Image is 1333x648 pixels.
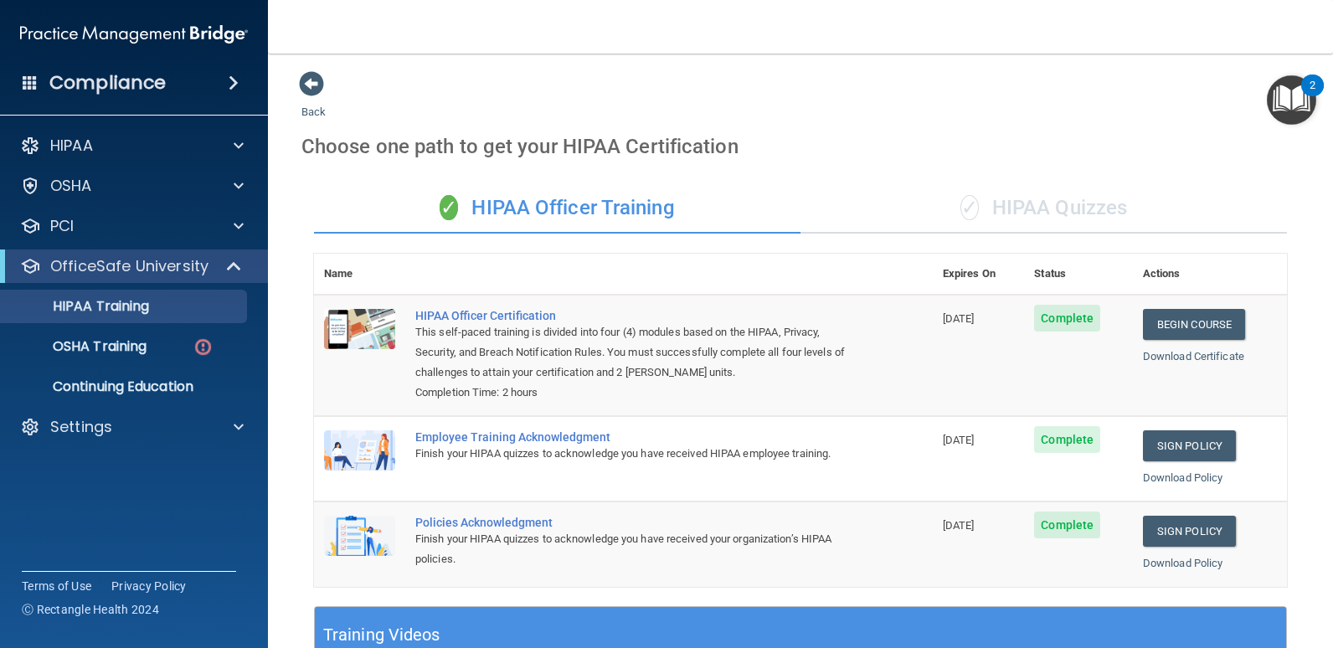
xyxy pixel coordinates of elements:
[314,183,800,234] div: HIPAA Officer Training
[111,578,187,594] a: Privacy Policy
[1034,426,1100,453] span: Complete
[20,417,244,437] a: Settings
[440,195,458,220] span: ✓
[1267,75,1316,125] button: Open Resource Center, 2 new notifications
[415,430,849,444] div: Employee Training Acknowledgment
[415,309,849,322] a: HIPAA Officer Certification
[1143,350,1244,363] a: Download Certificate
[943,312,975,325] span: [DATE]
[301,122,1300,171] div: Choose one path to get your HIPAA Certification
[933,254,1025,295] th: Expires On
[50,417,112,437] p: Settings
[415,383,849,403] div: Completion Time: 2 hours
[20,256,243,276] a: OfficeSafe University
[50,136,93,156] p: HIPAA
[943,519,975,532] span: [DATE]
[20,136,244,156] a: HIPAA
[20,216,244,236] a: PCI
[11,378,239,395] p: Continuing Education
[20,18,248,51] img: PMB logo
[22,601,159,618] span: Ⓒ Rectangle Health 2024
[415,516,849,529] div: Policies Acknowledgment
[301,85,326,118] a: Back
[415,444,849,464] div: Finish your HIPAA quizzes to acknowledge you have received HIPAA employee training.
[314,254,405,295] th: Name
[415,322,849,383] div: This self-paced training is divided into four (4) modules based on the HIPAA, Privacy, Security, ...
[1310,85,1315,107] div: 2
[1133,254,1287,295] th: Actions
[193,337,214,357] img: danger-circle.6113f641.png
[1143,309,1245,340] a: Begin Course
[1143,557,1223,569] a: Download Policy
[1034,305,1100,332] span: Complete
[50,176,92,196] p: OSHA
[11,338,147,355] p: OSHA Training
[22,578,91,594] a: Terms of Use
[960,195,979,220] span: ✓
[50,216,74,236] p: PCI
[20,176,244,196] a: OSHA
[800,183,1287,234] div: HIPAA Quizzes
[49,71,166,95] h4: Compliance
[11,298,149,315] p: HIPAA Training
[50,256,208,276] p: OfficeSafe University
[415,529,849,569] div: Finish your HIPAA quizzes to acknowledge you have received your organization’s HIPAA policies.
[1034,512,1100,538] span: Complete
[1143,471,1223,484] a: Download Policy
[1143,516,1236,547] a: Sign Policy
[1143,430,1236,461] a: Sign Policy
[943,434,975,446] span: [DATE]
[1024,254,1132,295] th: Status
